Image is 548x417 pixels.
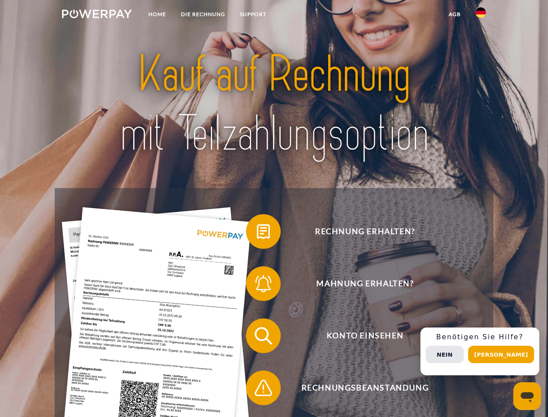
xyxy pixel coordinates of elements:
button: Konto einsehen [246,318,472,353]
button: Nein [426,346,464,363]
img: qb_bell.svg [253,273,274,295]
button: Rechnung erhalten? [246,214,472,249]
img: logo-powerpay-white.svg [62,10,132,18]
a: SUPPORT [233,7,274,22]
button: [PERSON_NAME] [468,346,534,363]
iframe: Schaltfläche zum Öffnen des Messaging-Fensters [513,382,541,410]
img: de [476,7,486,18]
a: Home [141,7,174,22]
span: Konto einsehen [259,318,471,353]
button: Mahnung erhalten? [246,266,472,301]
div: Schnellhilfe [420,328,539,375]
span: Mahnung erhalten? [259,266,471,301]
img: qb_warning.svg [253,377,274,399]
span: Rechnungsbeanstandung [259,371,471,405]
img: qb_search.svg [253,325,274,347]
img: title-powerpay_de.svg [83,42,465,166]
a: DIE RECHNUNG [174,7,233,22]
a: agb [441,7,468,22]
button: Rechnungsbeanstandung [246,371,472,405]
span: Rechnung erhalten? [259,214,471,249]
img: qb_bill.svg [253,221,274,242]
h3: Benötigen Sie Hilfe? [426,333,534,341]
